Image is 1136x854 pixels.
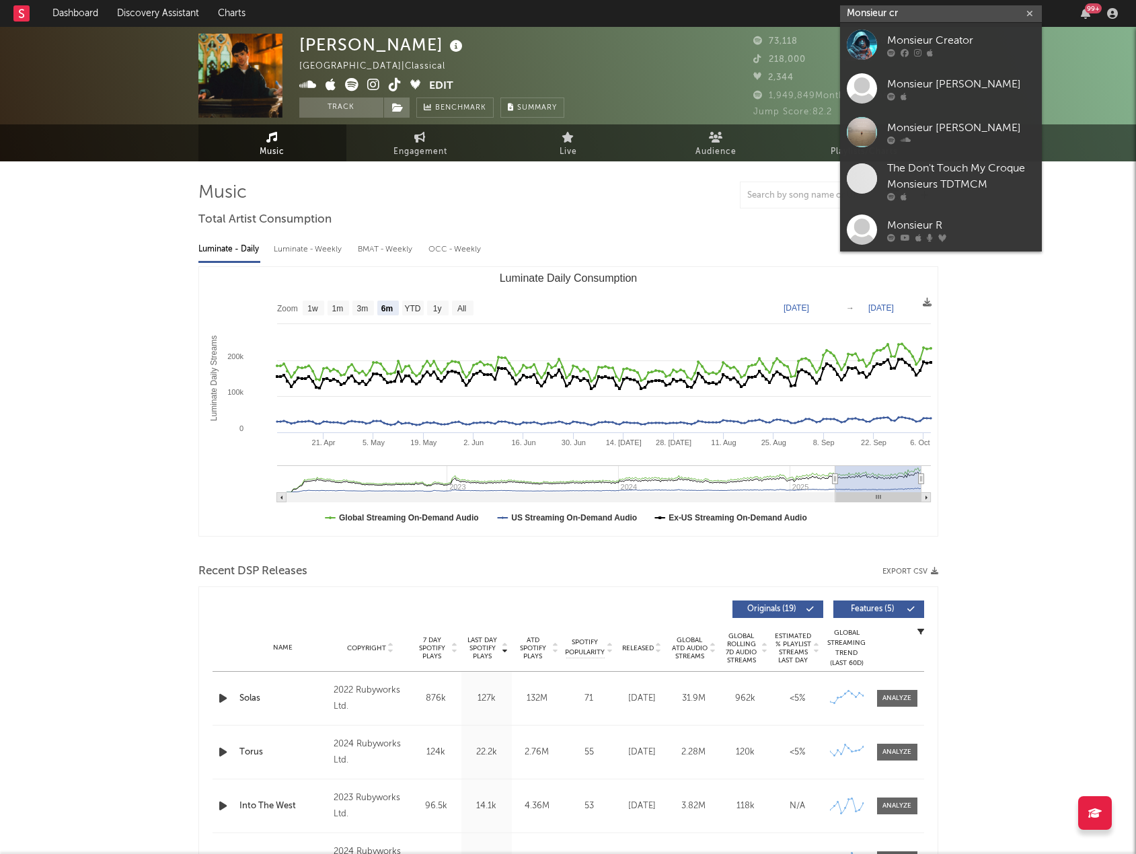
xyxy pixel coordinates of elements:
text: 1w [307,304,318,313]
div: Monsieur [PERSON_NAME] [887,120,1035,136]
span: Music [260,144,285,160]
text: 16. Jun [511,438,535,447]
text: 200k [227,352,243,360]
text: 1y [432,304,441,313]
text: Global Streaming On-Demand Audio [339,513,479,522]
span: Live [560,144,577,160]
div: Monsieur Creator [887,32,1035,48]
div: Monsieur R [887,217,1035,233]
span: Global Rolling 7D Audio Streams [723,632,760,664]
button: Summary [500,98,564,118]
span: Playlists/Charts [831,144,897,160]
button: Export CSV [882,568,938,576]
a: Engagement [346,124,494,161]
a: The Don't Touch My Croque Monsieurs TDTMCM [840,154,1042,208]
div: 2022 Rubyworks Ltd. [334,683,407,715]
div: 2024 Rubyworks Ltd. [334,736,407,769]
div: 99 + [1085,3,1102,13]
span: Estimated % Playlist Streams Last Day [775,632,812,664]
text: Ex-US Streaming On-Demand Audio [669,513,807,522]
span: Engagement [393,144,447,160]
text: Luminate Daily Streams [209,336,219,421]
text: → [846,303,854,313]
span: 2,344 [753,73,794,82]
text: 8. Sep [812,438,834,447]
text: 5. May [362,438,385,447]
text: 30. Jun [561,438,585,447]
text: 28. [DATE] [656,438,691,447]
div: <5% [775,746,820,759]
span: Total Artist Consumption [198,212,332,228]
div: Monsieur [PERSON_NAME] [887,76,1035,92]
div: Luminate - Weekly [274,238,344,261]
div: 31.9M [671,692,716,705]
span: Recent DSP Releases [198,564,307,580]
a: Into The West [239,800,328,813]
text: US Streaming On-Demand Audio [511,513,637,522]
div: BMAT - Weekly [358,238,415,261]
text: 6m [381,304,392,313]
span: ATD Spotify Plays [515,636,551,660]
div: The Don't Touch My Croque Monsieurs TDTMCM [887,161,1035,193]
span: Spotify Popularity [565,637,605,658]
div: 127k [465,692,508,705]
a: Monsieur Creator [840,23,1042,67]
button: Track [299,98,383,118]
div: OCC - Weekly [428,238,482,261]
text: 2. Jun [463,438,484,447]
div: 4.36M [515,800,559,813]
span: Summary [517,104,557,112]
div: 120k [723,746,768,759]
text: 3m [356,304,368,313]
span: 218,000 [753,55,806,64]
input: Search by song name or URL [741,190,882,201]
div: 22.2k [465,746,508,759]
div: 118k [723,800,768,813]
button: Edit [429,78,453,95]
text: [DATE] [868,303,894,313]
div: <5% [775,692,820,705]
span: Global ATD Audio Streams [671,636,708,660]
a: Monsieur [PERSON_NAME] [840,110,1042,154]
button: Features(5) [833,600,924,618]
text: YTD [404,304,420,313]
div: Luminate - Daily [198,238,260,261]
a: Monsieur [PERSON_NAME] [840,67,1042,110]
text: [DATE] [784,303,809,313]
a: Torus [239,746,328,759]
div: [DATE] [619,800,665,813]
span: Benchmark [435,100,486,116]
svg: Luminate Daily Consumption [199,267,938,536]
span: 1,949,849 Monthly Listeners [753,91,897,100]
text: 14. [DATE] [605,438,641,447]
div: [DATE] [619,746,665,759]
a: Solas [239,692,328,705]
div: 71 [566,692,613,705]
span: Last Day Spotify Plays [465,636,500,660]
text: 25. Aug [761,438,786,447]
a: Audience [642,124,790,161]
div: 2.28M [671,746,716,759]
div: 124k [414,746,458,759]
a: Live [494,124,642,161]
div: [DATE] [619,692,665,705]
div: 2023 Rubyworks Ltd. [334,790,407,822]
span: Copyright [347,644,386,652]
span: 73,118 [753,37,798,46]
a: Benchmark [416,98,494,118]
div: 2.76M [515,746,559,759]
span: Released [622,644,654,652]
span: Originals ( 19 ) [741,605,803,613]
div: 53 [566,800,613,813]
text: 19. May [410,438,437,447]
div: 132M [515,692,559,705]
div: 55 [566,746,613,759]
div: 96.5k [414,800,458,813]
div: [GEOGRAPHIC_DATA] | Classical [299,59,461,75]
text: 11. Aug [711,438,736,447]
button: 99+ [1081,8,1090,19]
a: Music [198,124,346,161]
